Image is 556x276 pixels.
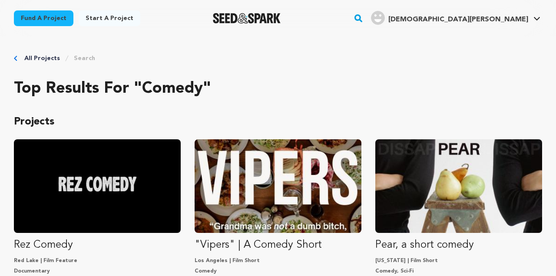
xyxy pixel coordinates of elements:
a: All Projects [24,54,60,63]
p: Los Angeles | Film Short [195,257,361,264]
div: Kristen O.'s Profile [371,11,528,25]
a: Start a project [79,10,140,26]
a: Fund a project [14,10,73,26]
span: Kristen O.'s Profile [369,9,542,27]
p: Pear, a short comedy [375,238,542,252]
div: Breadcrumb [14,54,542,63]
p: [US_STATE] | Film Short [375,257,542,264]
img: user.png [371,11,385,25]
p: Rez Comedy [14,238,181,252]
span: [DEMOGRAPHIC_DATA][PERSON_NAME] [388,16,528,23]
a: Seed&Spark Homepage [213,13,281,24]
p: Documentary [14,268,181,275]
a: Kristen O.'s Profile [369,9,542,25]
p: Projects [14,115,542,129]
p: "Vipers" | A Comedy Short [195,238,361,252]
p: Comedy, Sci-Fi [375,268,542,275]
img: Seed&Spark Logo Dark Mode [213,13,281,24]
p: Comedy [195,268,361,275]
h2: Top results for "comedy" [14,80,542,98]
p: Red Lake | Film Feature [14,257,181,264]
a: Search [74,54,95,63]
